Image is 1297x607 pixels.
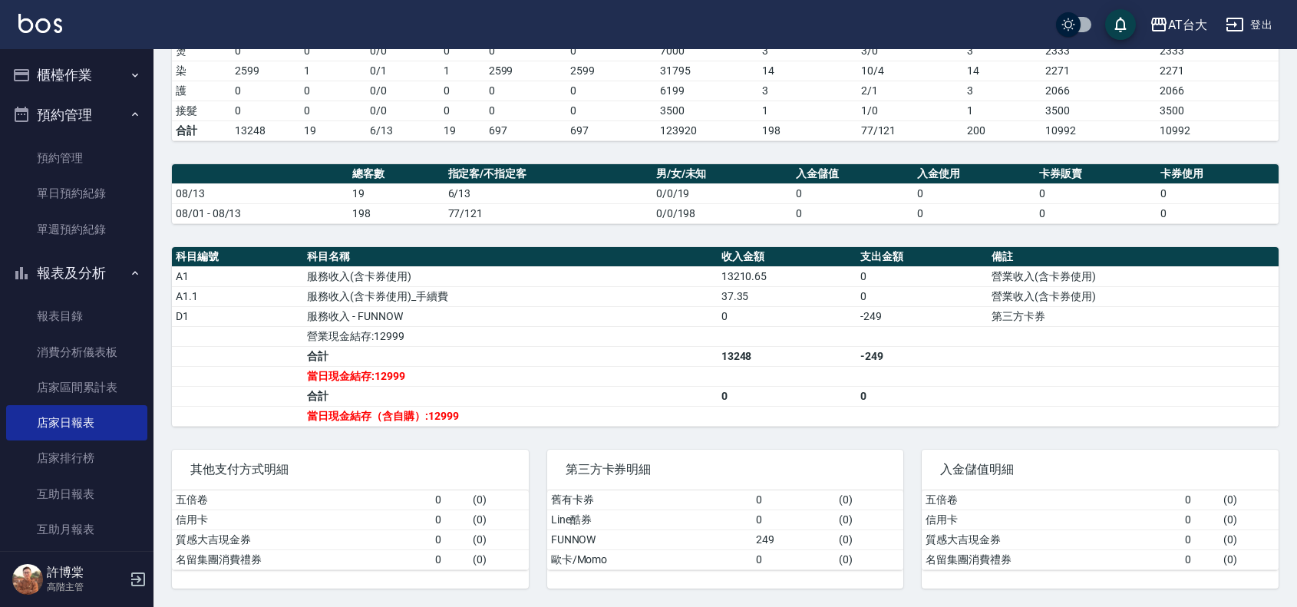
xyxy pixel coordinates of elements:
td: 77/121 [857,120,964,140]
td: 0 [440,101,485,120]
td: 質感大吉現金券 [922,529,1181,549]
td: 染 [172,61,231,81]
td: 合計 [172,120,231,140]
td: A1.1 [172,286,303,306]
button: 櫃檯作業 [6,55,147,95]
th: 卡券使用 [1157,164,1279,184]
td: 697 [566,120,656,140]
th: 卡券販賣 [1035,164,1157,184]
td: 0 [431,549,470,569]
td: ( 0 ) [469,510,528,529]
td: 燙 [172,41,231,61]
td: 0 [1157,203,1279,223]
img: Person [12,564,43,595]
td: 2271 [1041,61,1156,81]
td: 19 [300,120,366,140]
td: 2333 [1156,41,1279,61]
td: 護 [172,81,231,101]
th: 指定客/不指定客 [444,164,652,184]
td: 0 [752,510,835,529]
td: 0 [913,183,1035,203]
td: 0 [1181,529,1219,549]
td: 五倍卷 [922,490,1181,510]
table: a dense table [922,490,1279,570]
td: 200 [963,120,1041,140]
td: 服務收入(含卡券使用) [303,266,717,286]
td: 0 [566,101,656,120]
span: 第三方卡券明細 [566,462,886,477]
td: 697 [485,120,566,140]
td: D1 [172,306,303,326]
td: 1 [758,101,857,120]
td: 接髮 [172,101,231,120]
td: FUNNOW [547,529,752,549]
td: 6199 [656,81,758,101]
td: 19 [348,183,444,203]
td: 3500 [1041,101,1156,120]
td: 0 [1035,203,1157,223]
td: 0 / 1 [366,61,440,81]
a: 單日預約紀錄 [6,176,147,211]
td: 第三方卡券 [988,306,1279,326]
a: 店家區間累計表 [6,370,147,405]
td: 營業現金結存:12999 [303,326,717,346]
td: 1 [300,61,366,81]
td: 質感大吉現金券 [172,529,431,549]
td: A1 [172,266,303,286]
td: 0 [856,266,988,286]
td: 10992 [1156,120,1279,140]
td: 3 [963,41,1041,61]
td: 2599 [566,61,656,81]
td: 0 [231,81,300,101]
a: 報表目錄 [6,299,147,334]
td: 08/13 [172,183,348,203]
td: 0 [1181,490,1219,510]
td: -249 [856,346,988,366]
button: AT台大 [1144,9,1213,41]
td: -249 [856,306,988,326]
td: 2066 [1156,81,1279,101]
a: 消費分析儀表板 [6,335,147,370]
table: a dense table [547,490,904,570]
td: 0/0/198 [652,203,792,223]
a: 預約管理 [6,140,147,176]
td: 2066 [1041,81,1156,101]
td: 0 [231,101,300,120]
td: 14 [758,61,857,81]
td: 0 [566,41,656,61]
td: 舊有卡券 [547,490,752,510]
p: 高階主管 [47,580,125,594]
td: 營業收入(含卡券使用) [988,286,1279,306]
td: 77/121 [444,203,652,223]
td: 名留集團消費禮券 [172,549,431,569]
td: 0 [1035,183,1157,203]
a: 店家日報表 [6,405,147,440]
td: ( 0 ) [835,549,903,569]
button: 登出 [1219,11,1279,39]
td: 0 [752,490,835,510]
td: 0 [440,41,485,61]
td: 當日現金結存（含自購）:12999 [303,406,717,426]
td: 6/13 [366,120,440,140]
td: 0 [1157,183,1279,203]
th: 科目名稱 [303,247,717,267]
div: AT台大 [1168,15,1207,35]
th: 收入金額 [718,247,856,267]
th: 備註 [988,247,1279,267]
td: 0 [792,183,913,203]
td: 13248 [718,346,856,366]
td: 3 [963,81,1041,101]
td: 0 [431,490,470,510]
td: ( 0 ) [1219,510,1279,529]
td: 2333 [1041,41,1156,61]
td: ( 0 ) [469,529,528,549]
td: ( 0 ) [1219,529,1279,549]
th: 支出金額 [856,247,988,267]
td: 營業收入(含卡券使用) [988,266,1279,286]
th: 男/女/未知 [652,164,792,184]
td: 0 / 0 [366,81,440,101]
a: 互助月報表 [6,512,147,547]
td: 3500 [1156,101,1279,120]
td: 3 [758,81,857,101]
td: 3500 [656,101,758,120]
